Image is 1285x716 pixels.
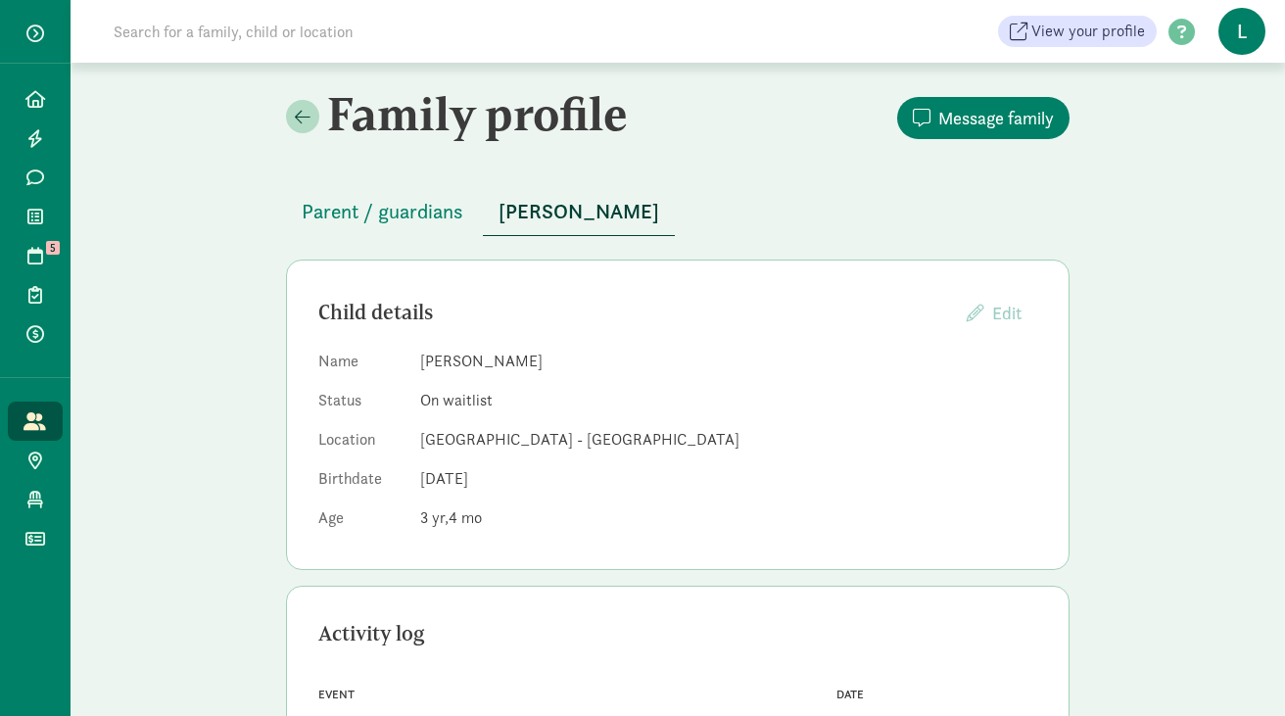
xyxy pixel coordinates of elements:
span: Message family [938,105,1054,131]
span: 3 [420,507,449,528]
button: [PERSON_NAME] [483,188,675,236]
dd: [PERSON_NAME] [420,350,1037,373]
span: 5 [46,241,60,255]
a: [PERSON_NAME] [483,201,675,223]
input: Search for a family, child or location [102,12,651,51]
button: Message family [897,97,1070,139]
div: Activity log [318,618,1037,649]
span: Date [836,688,864,701]
dd: [GEOGRAPHIC_DATA] - [GEOGRAPHIC_DATA] [420,428,1037,452]
iframe: Chat Widget [1187,622,1285,716]
span: Event [318,688,355,701]
button: Edit [951,292,1037,334]
span: Parent / guardians [302,196,463,227]
h2: Family profile [286,86,674,141]
dd: On waitlist [420,389,1037,412]
dt: Location [318,428,405,459]
dt: Age [318,506,405,538]
button: Parent / guardians [286,188,479,235]
span: [DATE] [420,468,468,489]
dt: Status [318,389,405,420]
span: L [1218,8,1265,55]
a: View your profile [998,16,1157,47]
span: View your profile [1031,20,1145,43]
div: Child details [318,297,951,328]
span: [PERSON_NAME] [499,196,659,227]
dt: Birthdate [318,467,405,499]
span: 4 [449,507,482,528]
a: Parent / guardians [286,201,479,223]
dt: Name [318,350,405,381]
span: Edit [992,302,1022,324]
a: 5 [8,236,63,275]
